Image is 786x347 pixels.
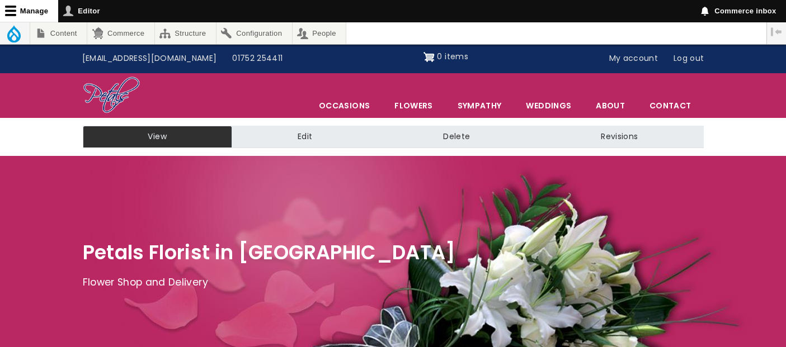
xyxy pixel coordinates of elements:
a: Edit [232,126,378,148]
img: Shopping cart [423,48,435,66]
a: Delete [378,126,535,148]
a: View [83,126,232,148]
a: Structure [155,22,216,44]
span: Petals Florist in [GEOGRAPHIC_DATA] [83,239,456,266]
a: 01752 254411 [224,48,290,69]
button: Vertical orientation [767,22,786,41]
span: 0 items [437,51,468,62]
img: Home [83,76,140,115]
span: Occasions [307,94,382,117]
a: My account [601,48,666,69]
a: Flowers [383,94,444,117]
a: Contact [638,94,703,117]
a: Log out [666,48,712,69]
a: Commerce [87,22,154,44]
a: About [584,94,637,117]
a: Shopping cart 0 items [423,48,468,66]
a: People [293,22,346,44]
p: Flower Shop and Delivery [83,274,704,291]
a: Revisions [535,126,703,148]
nav: Tabs [74,126,712,148]
a: Sympathy [446,94,514,117]
a: Content [30,22,87,44]
span: Weddings [514,94,583,117]
a: [EMAIL_ADDRESS][DOMAIN_NAME] [74,48,225,69]
a: Configuration [216,22,292,44]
